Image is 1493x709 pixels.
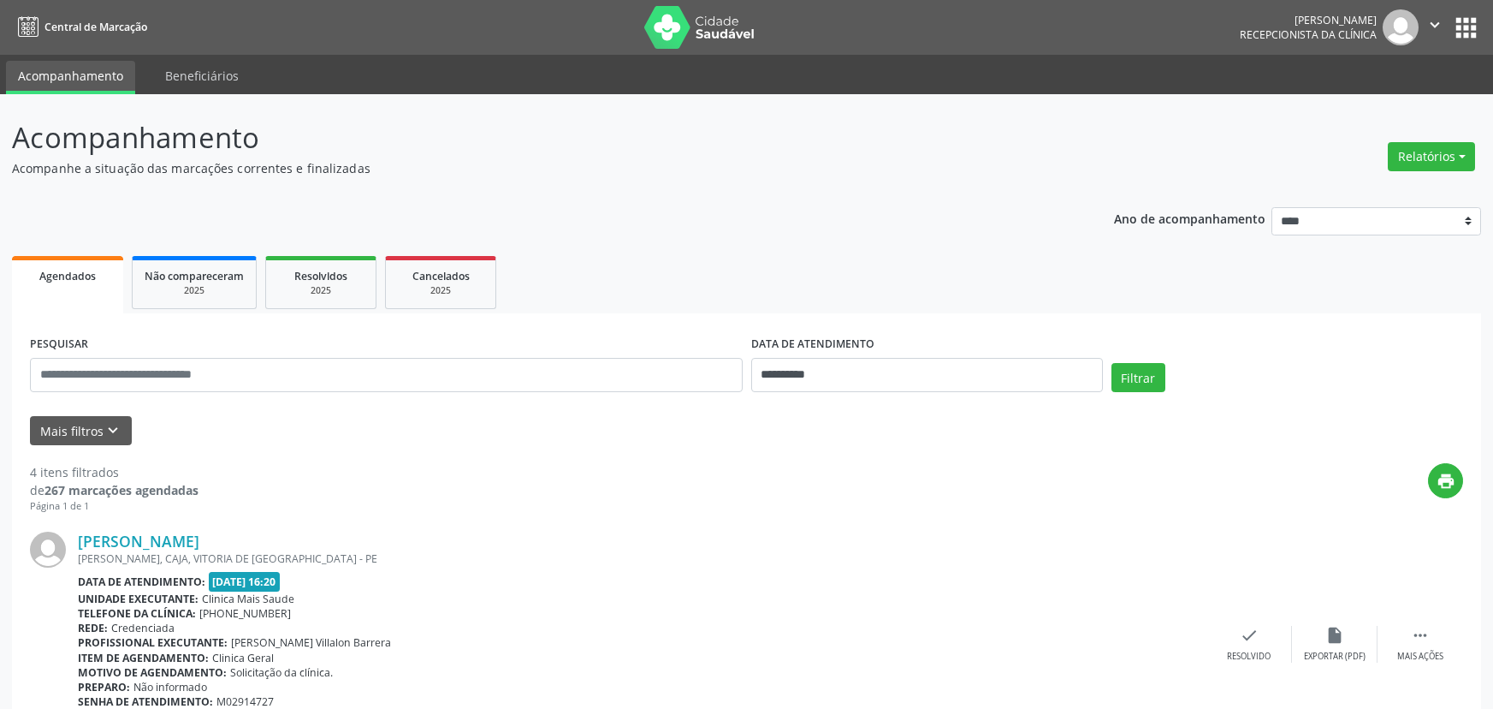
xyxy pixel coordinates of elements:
i: insert_drive_file [1325,626,1344,645]
span: Central de Marcação [44,20,147,34]
div: 2025 [278,284,364,297]
button: Relatórios [1388,142,1475,171]
span: Recepcionista da clínica [1240,27,1377,42]
span: Solicitação da clínica. [230,665,333,680]
div: [PERSON_NAME], CAJA, VITORIA DE [GEOGRAPHIC_DATA] - PE [78,551,1206,566]
i: keyboard_arrow_down [104,421,122,440]
a: Beneficiários [153,61,251,91]
div: Exportar (PDF) [1304,651,1366,663]
span: Cancelados [412,269,470,283]
i:  [1411,626,1430,645]
button: Mais filtroskeyboard_arrow_down [30,416,132,446]
b: Unidade executante: [78,592,198,606]
b: Telefone da clínica: [78,606,196,621]
b: Rede: [78,621,108,635]
img: img [30,532,66,568]
div: Mais ações [1397,651,1443,663]
p: Acompanhe a situação das marcações correntes e finalizadas [12,159,1040,177]
button: print [1428,463,1463,498]
span: Não compareceram [145,269,244,283]
strong: 267 marcações agendadas [44,482,198,498]
i:  [1425,15,1444,34]
button: Filtrar [1111,363,1165,392]
div: de [30,481,198,499]
img: img [1383,9,1419,45]
button:  [1419,9,1451,45]
p: Ano de acompanhamento [1114,207,1265,229]
label: DATA DE ATENDIMENTO [751,331,874,358]
span: Não informado [133,680,207,694]
a: Acompanhamento [6,61,135,94]
span: Clinica Geral [212,651,274,665]
span: M02914727 [216,694,274,709]
label: PESQUISAR [30,331,88,358]
i: check [1240,626,1259,645]
a: Central de Marcação [12,13,147,41]
span: Resolvidos [294,269,347,283]
p: Acompanhamento [12,116,1040,159]
a: [PERSON_NAME] [78,532,199,551]
span: Agendados [39,269,96,283]
b: Item de agendamento: [78,651,209,665]
div: 2025 [398,284,483,297]
b: Motivo de agendamento: [78,665,227,680]
div: Página 1 de 1 [30,499,198,514]
div: 2025 [145,284,244,297]
i: print [1437,472,1455,491]
div: [PERSON_NAME] [1240,13,1377,27]
b: Preparo: [78,680,130,694]
span: [PERSON_NAME] Villalon Barrera [231,635,391,650]
b: Data de atendimento: [78,575,205,589]
span: [DATE] 16:20 [209,572,281,592]
button: apps [1451,13,1481,43]
b: Senha de atendimento: [78,694,213,709]
span: Credenciada [111,621,175,635]
span: [PHONE_NUMBER] [199,606,291,621]
span: Clinica Mais Saude [202,592,294,606]
div: Resolvido [1227,651,1271,663]
b: Profissional executante: [78,635,228,650]
div: 4 itens filtrados [30,463,198,481]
